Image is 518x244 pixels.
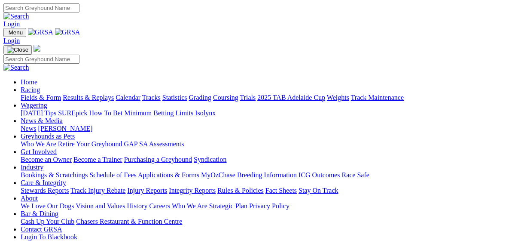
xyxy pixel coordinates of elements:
img: GRSA [55,28,80,36]
div: Bar & Dining [21,218,515,225]
div: Wagering [21,109,515,117]
a: Bar & Dining [21,210,58,217]
div: Get Involved [21,156,515,164]
a: Fact Sheets [265,187,297,194]
a: Cash Up Your Club [21,218,74,225]
a: How To Bet [89,109,123,117]
div: Industry [21,171,515,179]
a: Schedule of Fees [89,171,136,179]
a: SUREpick [58,109,87,117]
a: Care & Integrity [21,179,66,186]
a: Coursing [213,94,238,101]
a: Strategic Plan [209,202,247,210]
a: We Love Our Dogs [21,202,74,210]
span: Menu [9,29,23,36]
a: Contact GRSA [21,225,62,233]
img: Search [3,64,29,71]
a: 2025 TAB Adelaide Cup [257,94,325,101]
a: [PERSON_NAME] [38,125,92,132]
img: logo-grsa-white.png [34,45,40,52]
div: Greyhounds as Pets [21,140,515,148]
a: Industry [21,164,43,171]
a: Who We Are [172,202,207,210]
a: Wagering [21,102,47,109]
a: Login To Blackbook [21,233,77,241]
a: Fields & Form [21,94,61,101]
div: Care & Integrity [21,187,515,195]
a: Stewards Reports [21,187,69,194]
a: Become a Trainer [73,156,122,163]
a: Home [21,78,37,86]
a: Stay On Track [299,187,338,194]
a: Tracks [142,94,161,101]
img: Search [3,12,29,20]
a: Purchasing a Greyhound [124,156,192,163]
a: Chasers Restaurant & Function Centre [76,218,182,225]
a: Breeding Information [237,171,297,179]
a: Vision and Values [76,202,125,210]
a: Become an Owner [21,156,72,163]
a: Applications & Forms [138,171,199,179]
a: Greyhounds as Pets [21,133,75,140]
button: Toggle navigation [3,45,32,55]
a: Syndication [194,156,226,163]
a: Track Maintenance [351,94,404,101]
a: Trials [240,94,256,101]
a: Calendar [116,94,140,101]
div: About [21,202,515,210]
a: Racing [21,86,40,93]
a: Login [3,20,20,28]
a: MyOzChase [201,171,235,179]
a: Retire Your Greyhound [58,140,122,148]
img: GRSA [28,28,53,36]
a: Bookings & Scratchings [21,171,88,179]
div: News & Media [21,125,515,133]
a: Grading [189,94,211,101]
a: History [127,202,147,210]
a: Rules & Policies [217,187,264,194]
img: Close [7,46,28,53]
a: Results & Replays [63,94,114,101]
a: Injury Reports [127,187,167,194]
input: Search [3,55,79,64]
a: ICG Outcomes [299,171,340,179]
a: Privacy Policy [249,202,289,210]
button: Toggle navigation [3,28,26,37]
a: [DATE] Tips [21,109,56,117]
a: Race Safe [341,171,369,179]
a: Get Involved [21,148,57,155]
a: Login [3,37,20,44]
input: Search [3,3,79,12]
a: Isolynx [195,109,216,117]
a: Statistics [162,94,187,101]
a: Careers [149,202,170,210]
a: Weights [327,94,349,101]
a: About [21,195,38,202]
a: Who We Are [21,140,56,148]
a: Integrity Reports [169,187,216,194]
a: GAP SA Assessments [124,140,184,148]
a: Track Injury Rebate [70,187,125,194]
div: Racing [21,94,515,102]
a: Minimum Betting Limits [124,109,193,117]
a: News [21,125,36,132]
a: News & Media [21,117,63,124]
